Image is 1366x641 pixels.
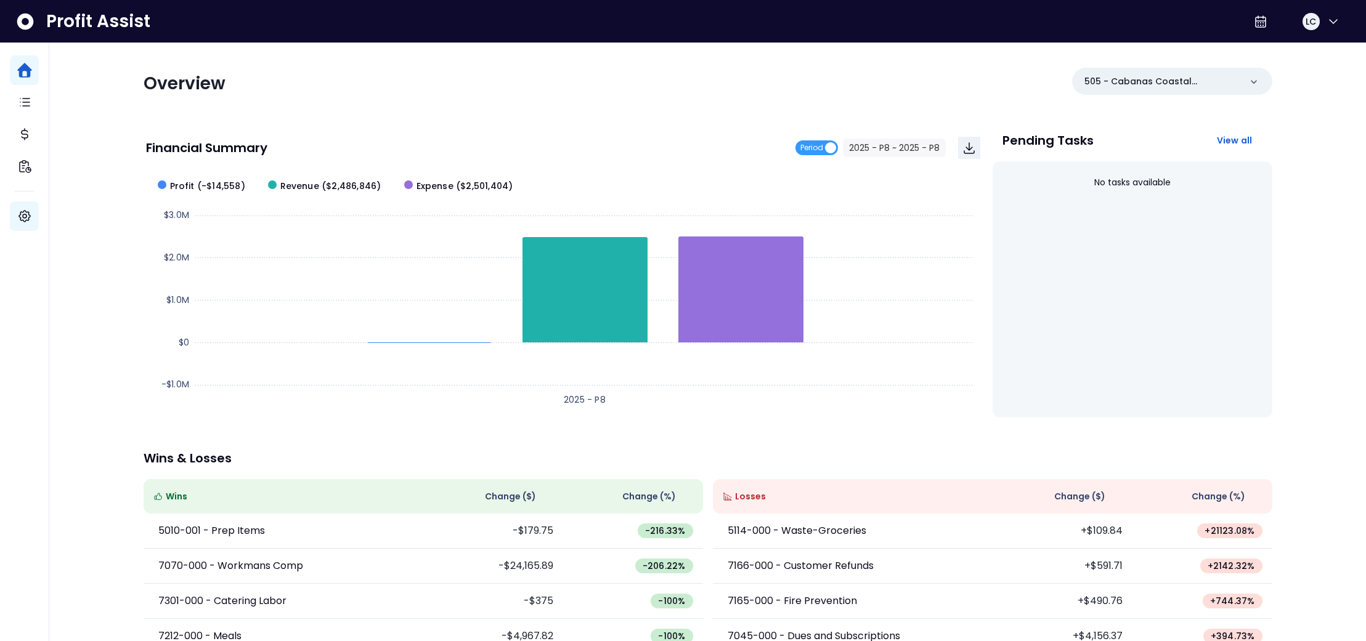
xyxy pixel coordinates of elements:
[993,584,1132,619] td: +$490.76
[958,137,980,159] button: Download
[144,71,226,95] span: Overview
[164,209,189,221] text: $3.0M
[993,549,1132,584] td: +$591.71
[1192,490,1245,503] span: Change (%)
[1205,525,1254,537] span: + 21123.08 %
[423,549,563,584] td: -$24,165.89
[423,584,563,619] td: -$375
[170,180,245,193] span: Profit (-$14,558)
[166,294,189,306] text: $1.0M
[146,142,267,154] p: Financial Summary
[158,523,265,538] p: 5010-001 - Prep Items
[423,514,563,549] td: -$179.75
[1002,134,1094,147] p: Pending Tasks
[1208,560,1255,572] span: + 2142.32 %
[643,560,686,572] span: -206.22 %
[728,523,866,538] p: 5114-000 - Waste-Groceries
[993,514,1132,549] td: +$109.84
[800,140,823,155] span: Period
[843,139,946,157] button: 2025 - P8 ~ 2025 - P8
[1084,75,1240,88] p: 505 - Cabanas Coastal Grill(R365)
[564,393,606,406] text: 2025 - P8
[46,10,150,33] span: Profit Assist
[735,490,766,503] span: Losses
[728,594,857,608] p: 7165-000 - Fire Prevention
[161,378,189,390] text: -$1.0M
[1002,166,1262,199] div: No tasks available
[658,595,685,607] span: -100 %
[1217,134,1253,147] span: View all
[1207,129,1262,151] button: View all
[485,490,536,503] span: Change ( $ )
[164,251,189,264] text: $2.0M
[166,490,187,503] span: Wins
[645,525,686,537] span: -216.33 %
[417,180,513,193] span: Expense ($2,501,404)
[158,558,303,573] p: 7070-000 - Workmans Comp
[144,452,1272,464] p: Wins & Losses
[178,336,189,349] text: $0
[158,594,287,608] p: 7301-000 - Catering Labor
[622,490,676,503] span: Change (%)
[1054,490,1105,503] span: Change ( $ )
[280,180,381,193] span: Revenue ($2,486,846)
[1306,15,1316,28] span: LC
[1210,595,1255,607] span: + 744.37 %
[728,558,874,573] p: 7166-000 - Customer Refunds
